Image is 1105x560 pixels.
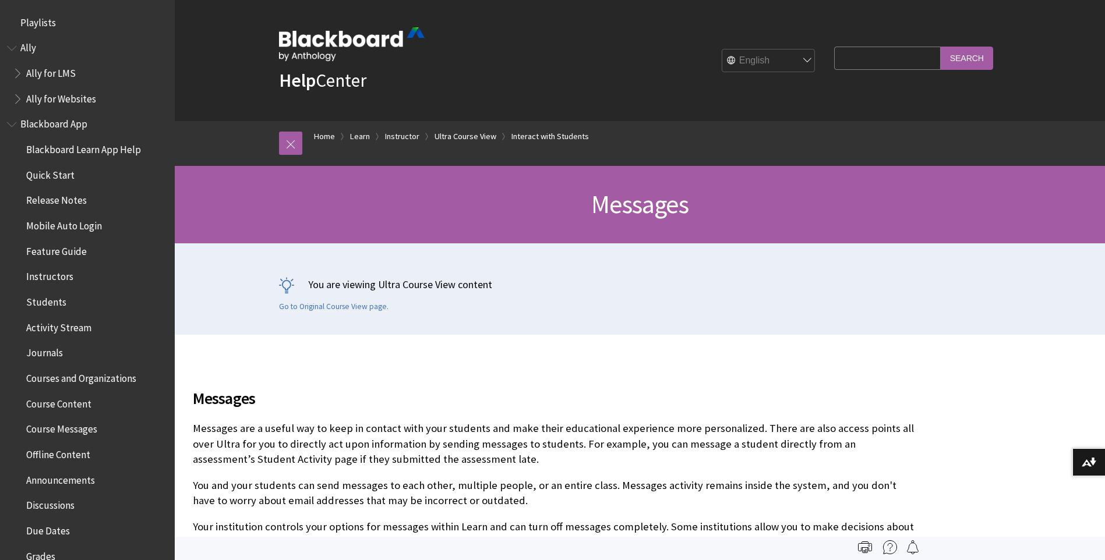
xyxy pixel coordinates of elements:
[941,47,993,69] input: Search
[26,495,75,511] span: Discussions
[193,386,915,410] span: Messages
[26,394,91,410] span: Course Content
[7,38,168,109] nav: Book outline for Anthology Ally Help
[858,540,872,554] img: Print
[435,129,496,144] a: Ultra Course View
[26,63,76,79] span: Ally for LMS
[26,267,73,283] span: Instructors
[26,216,102,232] span: Mobile Auto Login
[279,302,389,312] a: Go to Original Course View page.
[279,69,316,92] strong: Help
[20,38,36,54] span: Ally
[511,129,589,144] a: Interact with Students
[20,115,87,130] span: Blackboard App
[722,49,815,73] select: Site Language Selector
[26,420,97,435] span: Course Messages
[26,292,66,308] span: Students
[385,129,419,144] a: Instructor
[26,89,96,105] span: Ally for Websites
[20,13,56,29] span: Playlists
[26,140,141,155] span: Blackboard Learn App Help
[26,445,90,460] span: Offline Content
[314,129,335,144] a: Home
[26,242,87,257] span: Feature Guide
[279,27,425,61] img: Blackboard by Anthology
[193,421,915,467] p: Messages are a useful way to keep in contact with your students and make their educational experi...
[26,318,91,334] span: Activity Stream
[26,470,95,486] span: Announcements
[350,129,370,144] a: Learn
[26,191,87,207] span: Release Notes
[906,540,920,554] img: Follow this page
[279,69,366,92] a: HelpCenter
[193,478,915,508] p: You and your students can send messages to each other, multiple people, or an entire class. Messa...
[279,277,1001,292] p: You are viewing Ultra Course View content
[26,165,75,181] span: Quick Start
[883,540,897,554] img: More help
[26,343,63,359] span: Journals
[26,521,70,537] span: Due Dates
[26,368,136,384] span: Courses and Organizations
[7,13,168,33] nav: Book outline for Playlists
[591,188,689,220] span: Messages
